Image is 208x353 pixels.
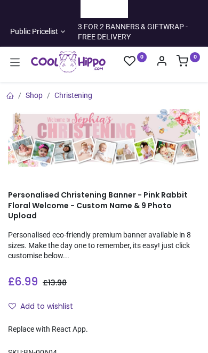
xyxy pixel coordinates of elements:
img: Personalised Christening Banner - Pink Rabbit Floral Welcome - Custom Name & 9 Photo Upload [8,109,200,167]
a: Trustpilot [89,4,120,14]
a: 0 [124,55,147,68]
span: 6.99 [15,274,38,289]
p: Personalised eco-friendly premium banner available in 8 sizes. Make the day one to remember, its ... [8,230,200,261]
span: 13.98 [48,277,67,288]
div: Replace with React App. [8,324,200,335]
h1: Personalised Christening Banner - Pink Rabbit Floral Welcome - Custom Name & 9 Photo Upload [8,190,200,221]
sup: 0 [137,52,147,62]
div: 3 FOR 2 BANNERS & GIFTWRAP - FREE DELIVERY [78,22,200,43]
a: Shop [26,91,43,100]
a: Public Pricelist [8,27,65,37]
span: Public Pricelist [10,27,58,37]
a: Christening [54,91,92,100]
img: Cool Hippo [31,51,106,72]
a: Logo of Cool Hippo [31,51,106,72]
a: 0 [177,58,200,67]
sup: 0 [190,52,200,62]
i: Add to wishlist [9,302,16,310]
button: Add to wishlistAdd to wishlist [8,298,82,316]
a: Account Info [156,58,167,67]
span: £ [43,277,67,288]
span: £ [8,274,38,290]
